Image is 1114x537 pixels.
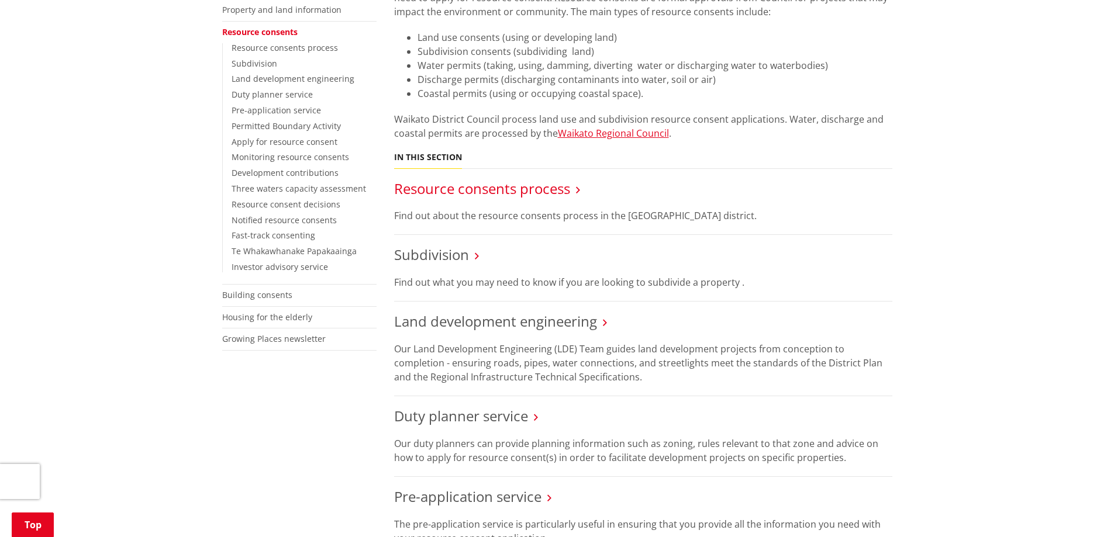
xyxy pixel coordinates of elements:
li: Subdivision consents (subdividing land)​ [418,44,892,58]
a: Resource consent decisions [232,199,340,210]
a: Development contributions [232,167,339,178]
a: Fast-track consenting [232,230,315,241]
a: Waikato Regional Council [558,127,669,140]
a: Resource consents process [232,42,338,53]
h5: In this section [394,153,462,162]
a: Land development engineering [394,311,597,331]
a: Growing Places newsletter [222,333,326,344]
li: Water permits (taking, using, damming, diverting water or discharging water to waterbodies)​ [418,58,892,72]
p: Our duty planners can provide planning information such as zoning, rules relevant to that zone an... [394,436,892,465]
a: Investor advisory service [232,261,328,272]
a: Housing for the elderly [222,311,312,323]
a: Land development engineering [232,73,354,84]
li: Land use consents (using or developing land)​ [418,30,892,44]
a: Subdivision [394,245,469,264]
a: Pre-application service [394,487,542,506]
a: Pre-application service [232,105,321,116]
a: Duty planner service [232,89,313,100]
a: Notified resource consents [232,214,337,226]
a: Three waters capacity assessment [232,183,366,194]
a: Monitoring resource consents [232,151,349,162]
a: Resource consents process [394,179,570,198]
a: Subdivision [232,58,277,69]
p: Waikato District Council process land use and subdivision resource consent applications. Water, d... [394,112,892,140]
p: Find out about the resource consents process in the [GEOGRAPHIC_DATA] district. [394,209,892,223]
p: Find out what you may need to know if you are looking to subdivide a property . [394,275,892,289]
a: Building consents [222,289,292,300]
li: Coastal permits (using or occupying coastal space).​ [418,86,892,101]
p: Our Land Development Engineering (LDE) Team guides land development projects from conception to c... [394,342,892,384]
li: Discharge permits (discharging contaminants into water, soil or air)​ [418,72,892,86]
a: Duty planner service [394,406,528,425]
a: Resource consents [222,26,298,37]
iframe: Messenger Launcher [1060,488,1102,530]
a: Property and land information [222,4,342,15]
a: Te Whakawhanake Papakaainga [232,245,357,257]
a: Permitted Boundary Activity [232,120,341,131]
a: Apply for resource consent [232,136,337,147]
a: Top [12,512,54,537]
